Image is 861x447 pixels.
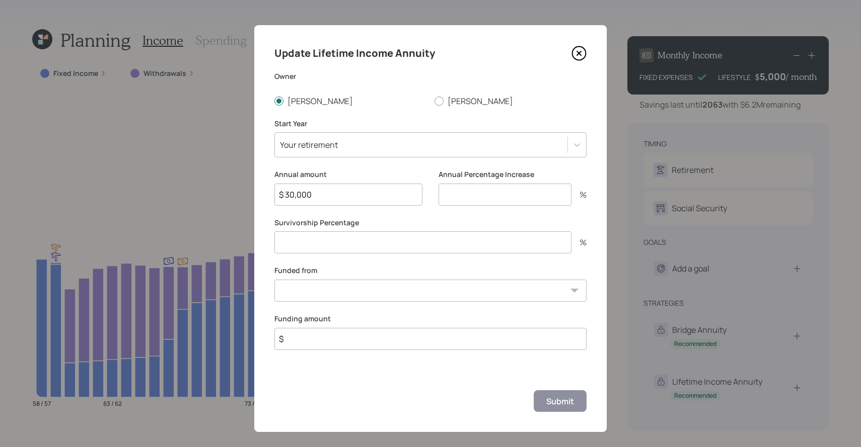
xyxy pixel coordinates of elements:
label: Annual amount [274,169,422,180]
button: Submit [534,390,587,412]
label: Annual Percentage Increase [439,169,587,180]
label: Survivorship Percentage [274,218,587,228]
div: Your retirement [280,139,338,150]
label: Owner [274,71,587,81]
div: % [571,191,587,199]
div: % [571,238,587,246]
label: [PERSON_NAME] [435,96,587,107]
label: Funded from [274,265,587,276]
div: Submit [546,396,574,407]
label: Funding amount [274,314,587,324]
h4: Update Lifetime Income Annuity [274,45,435,61]
label: Start Year [274,119,587,129]
label: [PERSON_NAME] [274,96,426,107]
